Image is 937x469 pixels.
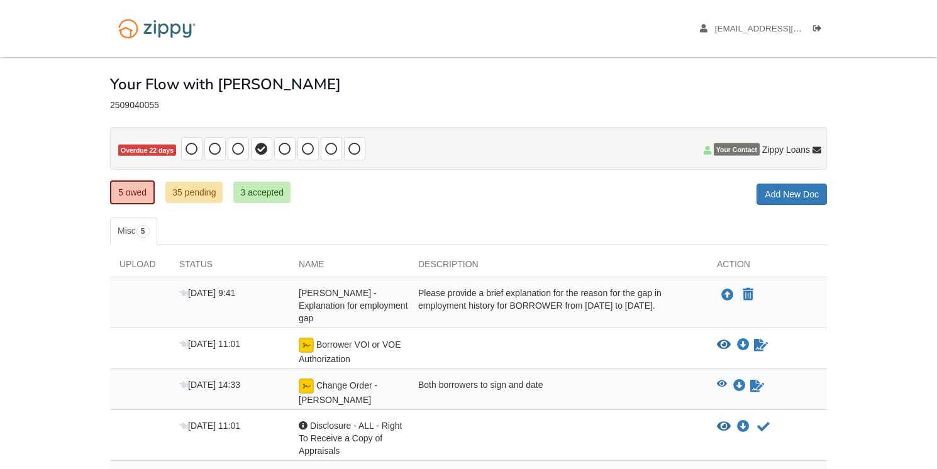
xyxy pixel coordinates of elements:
button: View Change Order - Ruiz [717,380,727,392]
img: Ready for you to esign [299,338,314,353]
div: Both borrowers to sign and date [409,378,707,406]
a: Misc [110,218,157,245]
button: Upload Amancia Ruiz - Explanation for employment gap [720,287,735,303]
span: [DATE] 11:01 [179,339,240,349]
span: amanciaruiz@gmail.com [715,24,859,33]
div: Status [170,258,289,277]
h1: Your Flow with [PERSON_NAME] [110,76,341,92]
span: Change Order - [PERSON_NAME] [299,380,377,405]
img: esign [299,378,314,394]
div: Upload [110,258,170,277]
span: Overdue 22 days [118,145,176,157]
span: Your Contact [714,143,760,156]
a: Log out [813,24,827,36]
a: 35 pending [165,182,223,203]
a: Download Borrower VOI or VOE Authorization [737,340,750,350]
span: [DATE] 14:33 [179,380,240,390]
button: View Borrower VOI or VOE Authorization [717,339,731,351]
button: View Disclosure - ALL - Right To Receive a Copy of Appraisals [717,421,731,433]
button: Declare Amancia Ruiz - Explanation for employment gap not applicable [741,287,755,302]
a: Add New Doc [757,184,827,205]
a: Sign Form [753,338,769,353]
button: Acknowledge receipt of document [756,419,771,434]
span: [DATE] 11:01 [179,421,240,431]
a: 3 accepted [233,182,291,203]
div: Please provide a brief explanation for the reason for the gap in employment history for BORROWER ... [409,287,707,324]
div: Action [707,258,827,277]
span: 5 [136,225,150,238]
a: Waiting for your co-borrower to e-sign [749,378,765,394]
img: Logo [110,13,204,45]
a: Download Change Order - Ruiz [733,381,746,391]
span: [DATE] 9:41 [179,288,235,298]
span: Borrower VOI or VOE Authorization [299,339,401,364]
a: edit profile [700,24,859,36]
a: 5 owed [110,180,155,204]
span: Disclosure - ALL - Right To Receive a Copy of Appraisals [299,421,402,456]
div: Description [409,258,707,277]
span: Zippy Loans [762,143,810,156]
span: [PERSON_NAME] - Explanation for employment gap [299,288,408,323]
div: Name [289,258,409,277]
a: Download Disclosure - ALL - Right To Receive a Copy of Appraisals [737,422,750,432]
div: 2509040055 [110,100,827,111]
